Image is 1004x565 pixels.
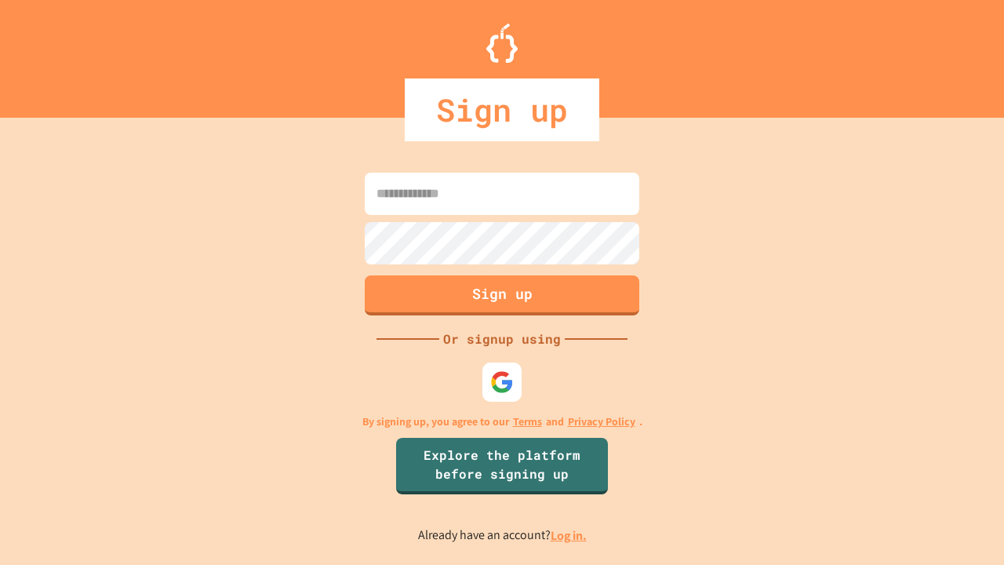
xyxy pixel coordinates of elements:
[418,526,587,545] p: Already have an account?
[568,414,635,430] a: Privacy Policy
[405,78,599,141] div: Sign up
[486,24,518,63] img: Logo.svg
[365,275,639,315] button: Sign up
[513,414,542,430] a: Terms
[396,438,608,494] a: Explore the platform before signing up
[551,527,587,544] a: Log in.
[490,370,514,394] img: google-icon.svg
[362,414,642,430] p: By signing up, you agree to our and .
[439,330,565,348] div: Or signup using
